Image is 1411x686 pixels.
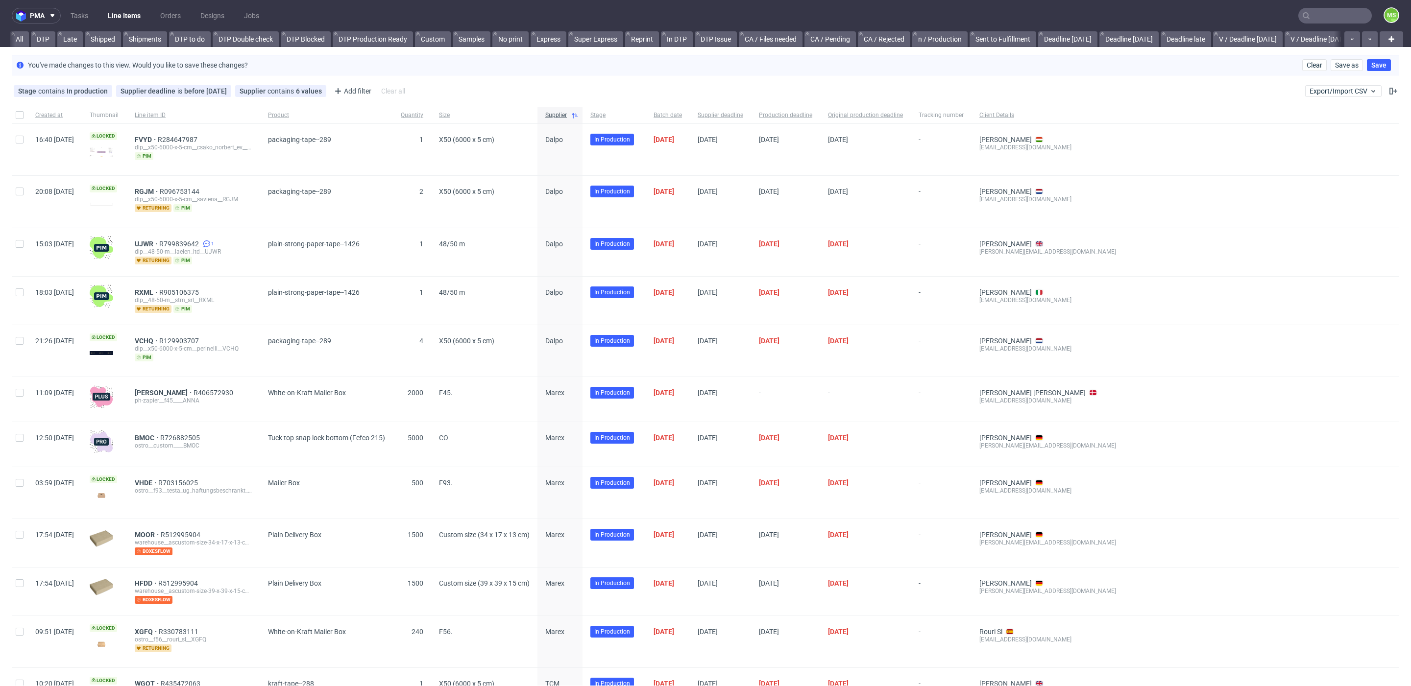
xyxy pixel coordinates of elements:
[1367,59,1391,71] button: Save
[408,579,423,587] span: 1500
[828,628,849,636] span: [DATE]
[159,240,201,248] span: R799839642
[35,389,74,397] span: 11:09 [DATE]
[195,8,230,24] a: Designs
[545,434,564,442] span: Marex
[135,479,158,487] span: VHDE
[1371,62,1387,69] span: Save
[594,288,630,297] span: In Production
[698,434,718,442] span: [DATE]
[828,188,848,195] span: [DATE]
[135,628,159,636] a: XGFQ
[90,236,113,260] img: wHgJFi1I6lmhQAAAABJRU5ErkJggg==
[90,638,113,651] img: version_two_editor_design
[18,87,38,95] span: Stage
[594,530,630,539] span: In Production
[158,579,200,587] a: R512995904
[545,188,563,195] span: Dalpo
[1310,87,1377,95] span: Export/Import CSV
[759,240,779,248] span: [DATE]
[333,31,413,47] a: DTP Production Ready
[979,288,1032,296] a: [PERSON_NAME]
[594,388,630,397] span: In Production
[135,389,194,397] a: [PERSON_NAME]
[268,479,300,487] span: Mailer Box
[135,136,158,143] span: FVYD
[90,333,117,341] span: Locked
[35,288,74,296] span: 18:03 [DATE]
[1285,31,1354,47] a: V / Deadline [DATE]
[979,442,1116,449] div: [PERSON_NAME][EMAIL_ADDRESS][DOMAIN_NAME]
[698,479,718,487] span: [DATE]
[828,240,849,248] span: [DATE]
[90,385,113,408] img: plus-icon.676465ae8f3a83198b3f.png
[439,479,453,487] span: F93.
[121,87,177,95] span: Supplier deadline
[90,111,119,119] span: Thumbnail
[412,479,423,487] span: 500
[912,31,968,47] a: n / Production
[173,257,192,264] span: pim
[1213,31,1283,47] a: V / Deadline [DATE]
[695,31,737,47] a: DTP Issue
[158,479,200,487] a: R703156025
[654,434,674,442] span: [DATE]
[698,136,718,143] span: [DATE]
[10,31,29,47] a: All
[979,143,1116,151] div: [EMAIL_ADDRESS][DOMAIN_NAME]
[654,188,674,195] span: [DATE]
[160,188,201,195] span: R096753144
[135,248,252,256] div: dlp__48-50-m__laelen_ltd__UJWR
[90,284,113,308] img: wHgJFi1I6lmhQAAAABJRU5ErkJggg==
[67,87,108,95] div: In production
[90,351,113,355] img: version_two_editor_design.png
[57,31,83,47] a: Late
[135,240,159,248] a: UJWR
[35,434,74,442] span: 12:50 [DATE]
[135,188,160,195] a: RGJM
[594,478,630,487] span: In Production
[979,337,1032,345] a: [PERSON_NAME]
[135,397,252,404] div: ph-zapier__f45____ANNA
[828,288,849,296] span: [DATE]
[919,288,964,313] span: -
[135,204,171,212] span: returning
[31,31,55,47] a: DTP
[159,337,201,345] a: R129903707
[135,111,252,119] span: Line item ID
[439,389,453,397] span: F45.
[213,31,279,47] a: DTP Double check
[28,60,248,70] p: You've made changes to this view. Would you like to save these changes?
[159,628,200,636] span: R330783111
[594,579,630,588] span: In Production
[16,10,30,22] img: logo
[654,337,674,345] span: [DATE]
[759,188,779,195] span: [DATE]
[919,337,964,365] span: -
[268,434,385,442] span: Tuck top snap lock bottom (Fefco 215)
[594,135,630,144] span: In Production
[135,587,252,595] div: warehouse__ascustom-size-39-x-39-x-15-cm__chirayou_gmbh__HFDD
[35,479,74,487] span: 03:59 [DATE]
[439,628,453,636] span: F56.
[979,579,1032,587] a: [PERSON_NAME]
[135,345,252,353] div: dlp__x50-6000-x-5-cm__perinelli__VCHQ
[439,531,530,539] span: Custom size (34 x 17 x 13 cm)
[654,628,674,636] span: [DATE]
[759,628,779,636] span: [DATE]
[759,579,779,587] span: [DATE]
[919,136,964,164] span: -
[625,31,659,47] a: Reprint
[979,479,1032,487] a: [PERSON_NAME]
[194,389,235,397] a: R406572930
[979,345,1116,353] div: [EMAIL_ADDRESS][DOMAIN_NAME]
[545,337,563,345] span: Dalpo
[158,136,199,143] span: R284647987
[698,288,718,296] span: [DATE]
[296,87,322,95] div: 6 values
[453,31,490,47] a: Samples
[38,87,67,95] span: contains
[545,111,567,119] span: Supplier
